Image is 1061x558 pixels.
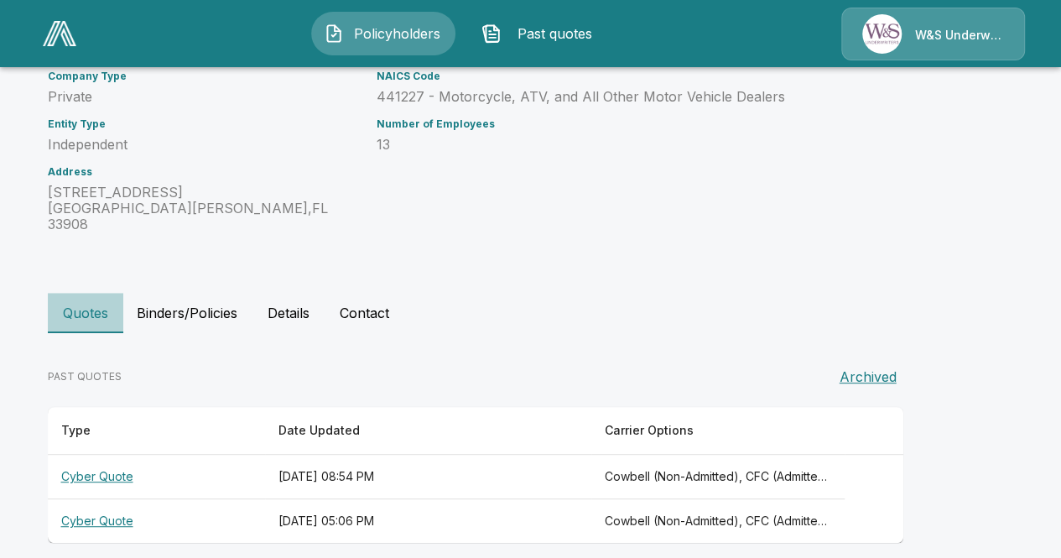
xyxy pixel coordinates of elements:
h6: Entity Type [48,118,356,130]
th: [DATE] 08:54 PM [265,455,591,499]
th: Date Updated [265,407,591,455]
button: Binders/Policies [123,293,251,333]
p: Private [48,89,356,105]
button: Policyholders IconPolicyholders [311,12,455,55]
p: [STREET_ADDRESS] [GEOGRAPHIC_DATA][PERSON_NAME] , FL 33908 [48,185,356,232]
h6: Address [48,166,356,178]
img: Past quotes Icon [481,23,502,44]
p: 13 [377,137,850,153]
h6: NAICS Code [377,70,850,82]
span: Past quotes [508,23,601,44]
th: Carrier Options [591,407,845,455]
div: policyholder tabs [48,293,1014,333]
p: PAST QUOTES [48,369,122,384]
th: Cowbell (Non-Admitted), CFC (Admitted), Coalition (Admitted), Tokio Marine TMHCC (Non-Admitted), ... [591,499,845,544]
th: Type [48,407,265,455]
p: 441227 - Motorcycle, ATV, and All Other Motor Vehicle Dealers [377,89,850,105]
p: Independent [48,137,356,153]
button: Past quotes IconPast quotes [469,12,613,55]
button: Quotes [48,293,123,333]
button: Details [251,293,326,333]
table: responsive table [48,407,903,543]
button: Archived [833,360,903,394]
button: Contact [326,293,403,333]
th: [DATE] 05:06 PM [265,499,591,544]
th: Cyber Quote [48,455,265,499]
th: Cowbell (Non-Admitted), CFC (Admitted), Coalition (Admitted), Tokio Marine TMHCC (Non-Admitted), ... [591,455,845,499]
h6: Number of Employees [377,118,850,130]
img: Policyholders Icon [324,23,344,44]
span: Policyholders [351,23,443,44]
h6: Company Type [48,70,356,82]
img: AA Logo [43,21,76,46]
th: Cyber Quote [48,499,265,544]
